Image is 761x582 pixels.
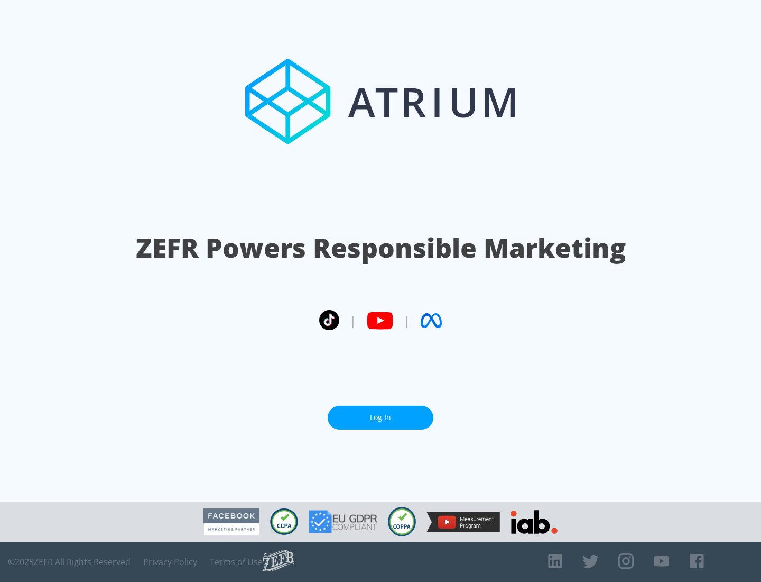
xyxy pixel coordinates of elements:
a: Terms of Use [210,557,263,567]
a: Privacy Policy [143,557,197,567]
img: YouTube Measurement Program [426,512,500,532]
span: | [404,313,410,329]
h1: ZEFR Powers Responsible Marketing [136,230,626,266]
img: COPPA Compliant [388,507,416,536]
a: Log In [328,406,433,430]
img: IAB [511,510,558,534]
img: Facebook Marketing Partner [203,508,259,535]
img: CCPA Compliant [270,508,298,535]
span: © 2025 ZEFR All Rights Reserved [8,557,131,567]
span: | [350,313,356,329]
img: GDPR Compliant [309,510,377,533]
